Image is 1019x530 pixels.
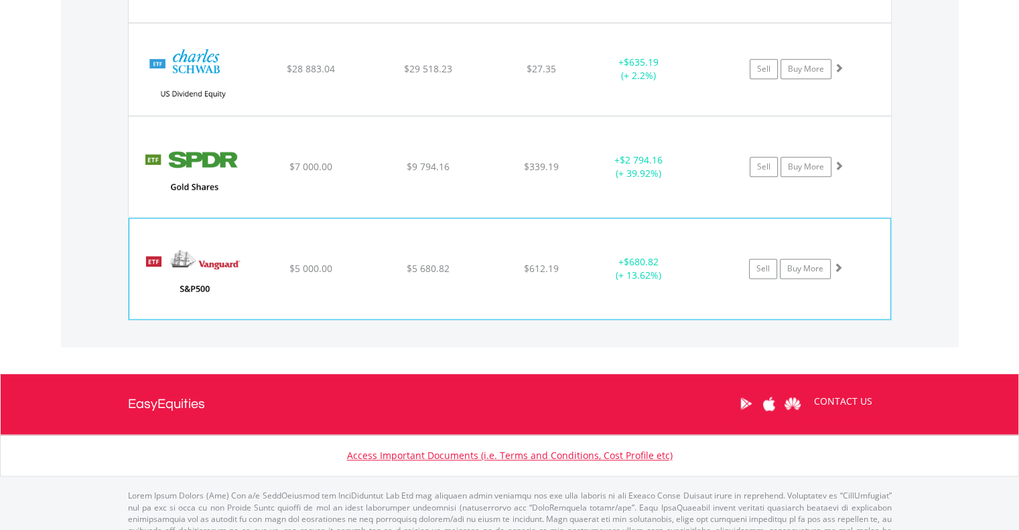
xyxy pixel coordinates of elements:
[623,255,658,268] span: $680.82
[780,59,831,79] a: Buy More
[780,157,831,177] a: Buy More
[347,449,673,462] a: Access Important Documents (i.e. Terms and Conditions, Cost Profile etc)
[588,153,689,180] div: + (+ 39.92%)
[620,153,663,166] span: $2 794.16
[780,259,831,279] a: Buy More
[527,62,556,75] span: $27.35
[624,56,659,68] span: $635.19
[749,259,777,279] a: Sell
[286,62,334,75] span: $28 883.04
[524,262,559,275] span: $612.19
[135,133,251,214] img: EQU.US.GLD.png
[734,383,758,424] a: Google Play
[135,40,251,112] img: EQU.US.SCHD.png
[588,56,689,82] div: + (+ 2.2%)
[588,255,688,282] div: + (+ 13.62%)
[805,383,882,420] a: CONTACT US
[758,383,781,424] a: Apple
[289,160,332,173] span: $7 000.00
[404,62,452,75] span: $29 518.23
[750,157,778,177] a: Sell
[524,160,559,173] span: $339.19
[781,383,805,424] a: Huawei
[407,262,450,275] span: $5 680.82
[128,374,205,434] a: EasyEquities
[407,160,450,173] span: $9 794.16
[750,59,778,79] a: Sell
[136,235,251,316] img: EQU.US.VOO.png
[289,262,332,275] span: $5 000.00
